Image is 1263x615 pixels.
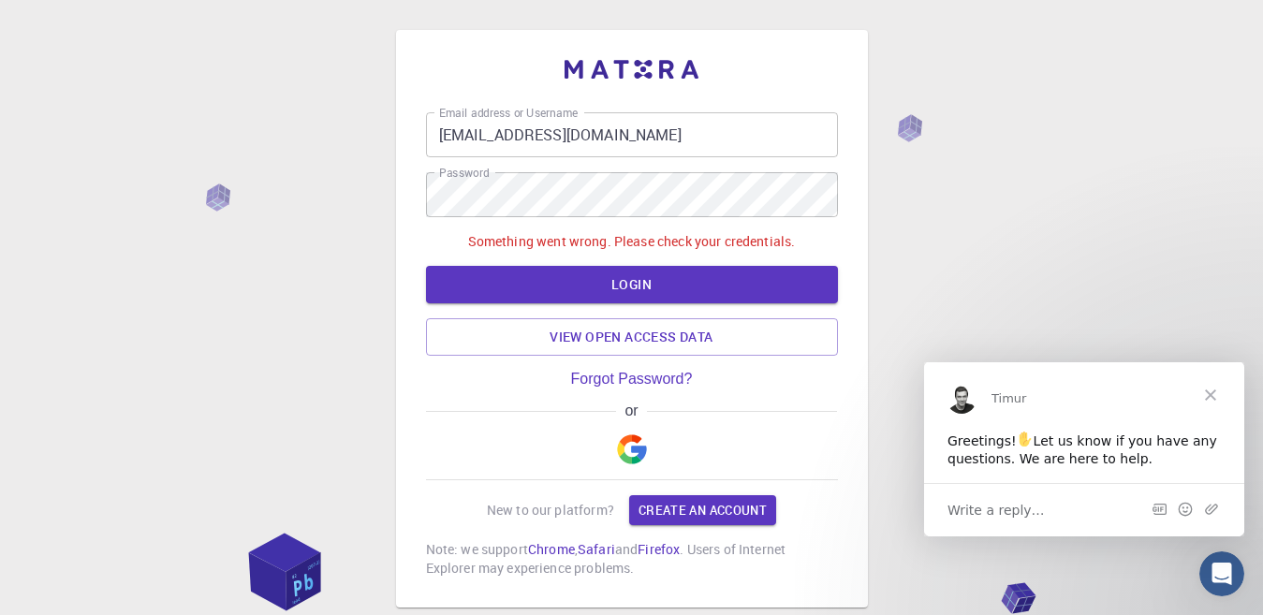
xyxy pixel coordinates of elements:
[439,165,489,181] label: Password
[528,540,575,558] a: Chrome
[629,495,776,525] a: Create an account
[426,266,838,303] button: LOGIN
[578,540,615,558] a: Safari
[468,232,796,251] p: Something went wrong. Please check your credentials.
[426,318,838,356] a: View open access data
[924,362,1244,536] iframe: Intercom live chat message
[617,434,647,464] img: Google
[616,403,647,419] span: or
[638,540,680,558] a: Firefox
[1199,551,1244,596] iframe: Intercom live chat
[439,105,578,121] label: Email address or Username
[23,66,297,107] div: Greetings! Let us know if you have any questions. We are here to help.
[487,501,614,520] p: New to our platform?
[571,371,693,388] a: Forgot Password?
[426,540,838,578] p: Note: we support , and . Users of Internet Explorer may experience problems.
[23,136,121,160] span: Write a reply…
